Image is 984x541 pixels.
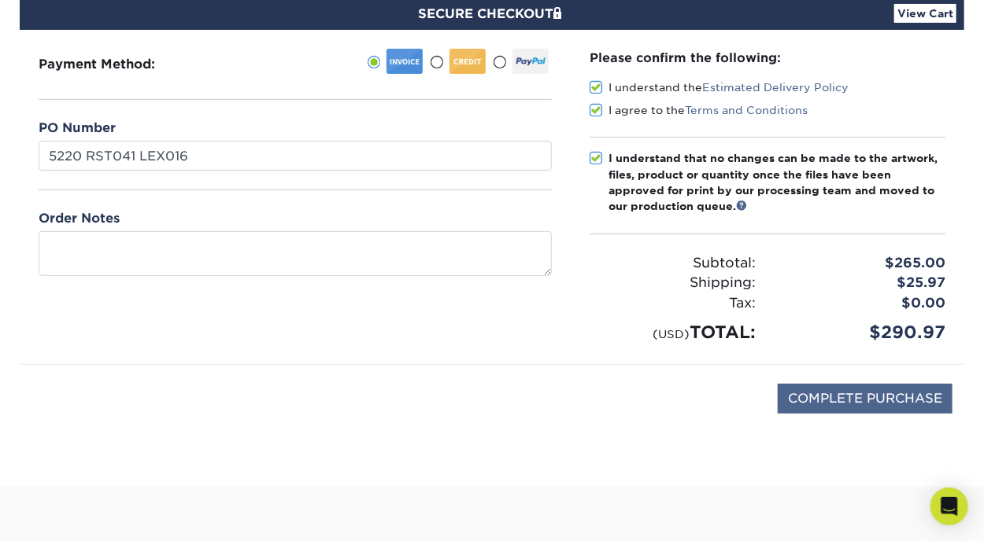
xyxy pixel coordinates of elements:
[768,319,957,345] div: $290.97
[578,253,768,274] div: Subtotal:
[39,119,116,138] label: PO Number
[590,79,849,95] label: I understand the
[609,150,945,215] div: I understand that no changes can be made to the artwork, files, product or quantity once the file...
[418,6,566,21] span: SECURE CHECKOUT
[653,327,690,340] small: (USD)
[590,102,808,118] label: I agree to the
[578,273,768,293] div: Shipping:
[894,4,956,23] a: View Cart
[578,319,768,345] div: TOTAL:
[702,81,849,94] a: Estimated Delivery Policy
[768,273,957,293] div: $25.97
[685,104,808,116] a: Terms and Conditions
[4,493,134,535] iframe: Google Customer Reviews
[39,57,194,72] h3: Payment Method:
[578,293,768,314] div: Tax:
[778,384,953,414] input: COMPLETE PURCHASE
[930,488,968,525] div: Open Intercom Messenger
[39,209,120,228] label: Order Notes
[768,253,957,274] div: $265.00
[31,384,110,430] img: DigiCert Secured Site Seal
[768,293,957,314] div: $0.00
[590,49,945,67] div: Please confirm the following:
